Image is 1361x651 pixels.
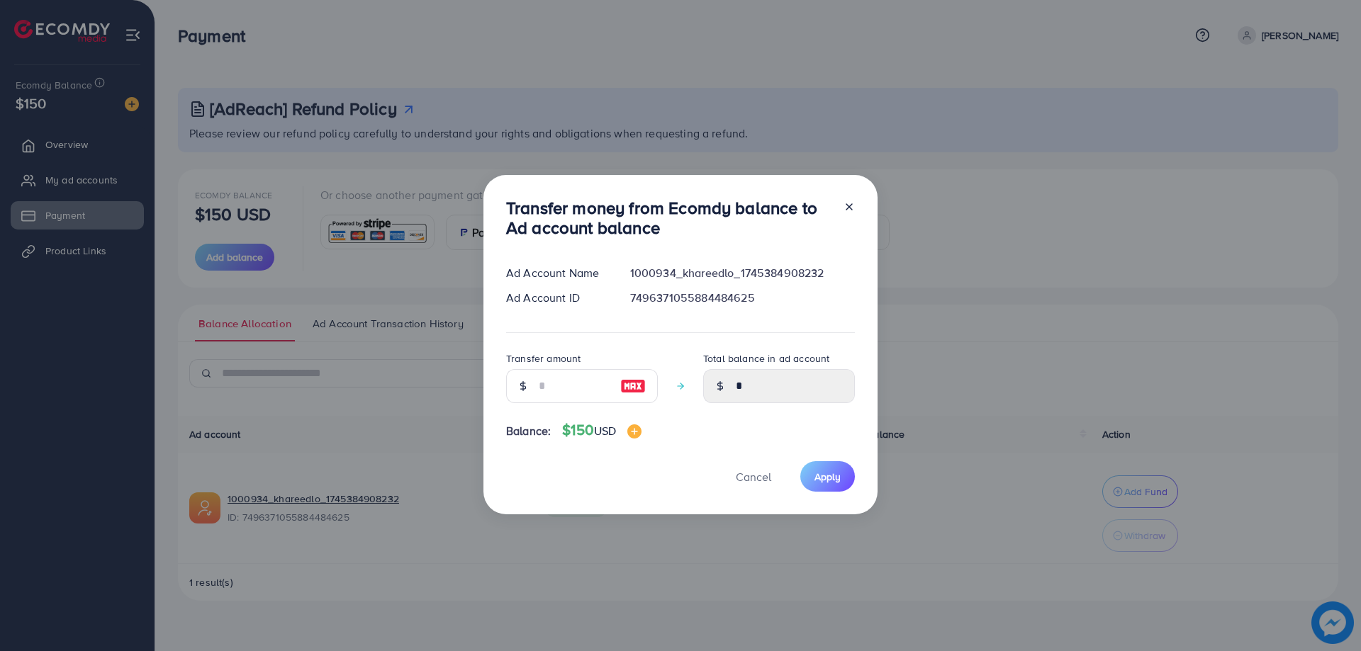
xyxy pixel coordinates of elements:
[718,461,789,492] button: Cancel
[506,423,551,439] span: Balance:
[506,351,581,366] label: Transfer amount
[495,265,619,281] div: Ad Account Name
[506,198,832,239] h3: Transfer money from Ecomdy balance to Ad account balance
[736,469,771,485] span: Cancel
[594,423,616,438] span: USD
[495,290,619,306] div: Ad Account ID
[814,470,841,484] span: Apply
[627,424,642,438] img: image
[619,265,866,281] div: 1000934_khareedlo_1745384908232
[703,351,829,366] label: Total balance in ad account
[619,290,866,306] div: 7496371055884484625
[800,461,855,492] button: Apply
[562,421,642,439] h4: $150
[620,378,646,395] img: image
